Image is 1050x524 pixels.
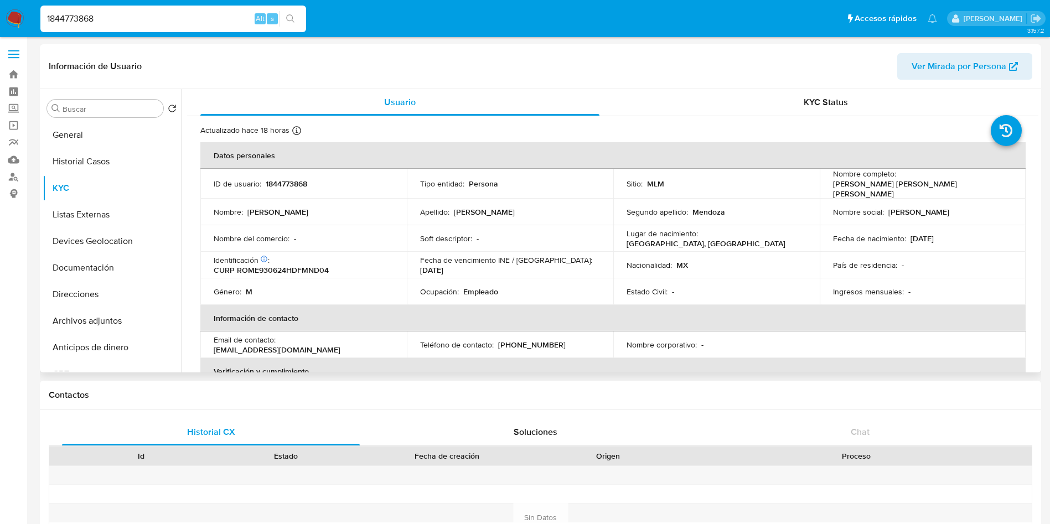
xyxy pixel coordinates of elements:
[420,265,443,275] p: [DATE]
[221,450,351,461] div: Estado
[279,11,302,27] button: search-icon
[214,255,270,265] p: Identificación :
[187,426,235,438] span: Historial CX
[49,61,142,72] h1: Información de Usuario
[544,450,673,461] div: Origen
[43,361,181,387] button: CBT
[477,234,479,243] p: -
[627,287,668,297] p: Estado Civil :
[627,179,643,189] p: Sitio :
[964,13,1026,24] p: ivonne.perezonofre@mercadolibre.com.mx
[43,175,181,201] button: KYC
[672,287,674,297] p: -
[420,234,472,243] p: Soft descriptor :
[647,179,664,189] p: MLM
[214,179,261,189] p: ID de usuario :
[271,13,274,24] span: s
[214,207,243,217] p: Nombre :
[833,169,896,179] p: Nombre completo :
[214,287,241,297] p: Género :
[692,207,725,217] p: Mendoza
[214,345,340,355] p: [EMAIL_ADDRESS][DOMAIN_NAME]
[200,358,1026,385] th: Verificación y cumplimiento
[902,260,904,270] p: -
[43,255,181,281] button: Documentación
[463,287,498,297] p: Empleado
[888,207,949,217] p: [PERSON_NAME]
[420,340,494,350] p: Teléfono de contacto :
[214,265,329,275] p: CURP ROME930624HDFMND04
[420,287,459,297] p: Ocupación :
[214,234,289,243] p: Nombre del comercio :
[833,207,884,217] p: Nombre social :
[43,281,181,308] button: Direcciones
[1030,13,1042,24] a: Salir
[43,201,181,228] button: Listas Externas
[420,255,592,265] p: Fecha de vencimiento INE / [GEOGRAPHIC_DATA] :
[420,179,464,189] p: Tipo entidad :
[40,12,306,26] input: Buscar usuario o caso...
[294,234,296,243] p: -
[833,179,1008,199] p: [PERSON_NAME] [PERSON_NAME] [PERSON_NAME]
[43,148,181,175] button: Historial Casos
[256,13,265,24] span: Alt
[701,340,704,350] p: -
[627,207,688,217] p: Segundo apellido :
[49,390,1032,401] h1: Contactos
[366,450,528,461] div: Fecha de creación
[43,308,181,334] button: Archivos adjuntos
[851,426,870,438] span: Chat
[246,287,252,297] p: M
[912,53,1006,80] span: Ver Mirada por Persona
[897,53,1032,80] button: Ver Mirada por Persona
[804,96,848,108] span: KYC Status
[498,340,566,350] p: [PHONE_NUMBER]
[200,142,1026,169] th: Datos personales
[51,104,60,113] button: Buscar
[266,179,307,189] p: 1844773868
[214,335,276,345] p: Email de contacto :
[200,125,289,136] p: Actualizado hace 18 horas
[200,305,1026,331] th: Información de contacto
[928,14,937,23] a: Notificaciones
[247,207,308,217] p: [PERSON_NAME]
[514,426,557,438] span: Soluciones
[833,234,906,243] p: Fecha de nacimiento :
[833,287,904,297] p: Ingresos mensuales :
[43,334,181,361] button: Anticipos de dinero
[469,179,498,189] p: Persona
[168,104,177,116] button: Volver al orden por defecto
[908,287,911,297] p: -
[420,207,449,217] p: Apellido :
[676,260,688,270] p: MX
[855,13,917,24] span: Accesos rápidos
[627,238,785,248] p: [GEOGRAPHIC_DATA], [GEOGRAPHIC_DATA]
[627,260,672,270] p: Nacionalidad :
[63,104,159,114] input: Buscar
[689,450,1024,461] div: Proceso
[833,260,897,270] p: País de residencia :
[627,229,698,238] p: Lugar de nacimiento :
[384,96,416,108] span: Usuario
[911,234,934,243] p: [DATE]
[627,340,697,350] p: Nombre corporativo :
[43,122,181,148] button: General
[454,207,515,217] p: [PERSON_NAME]
[76,450,206,461] div: Id
[43,228,181,255] button: Devices Geolocation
